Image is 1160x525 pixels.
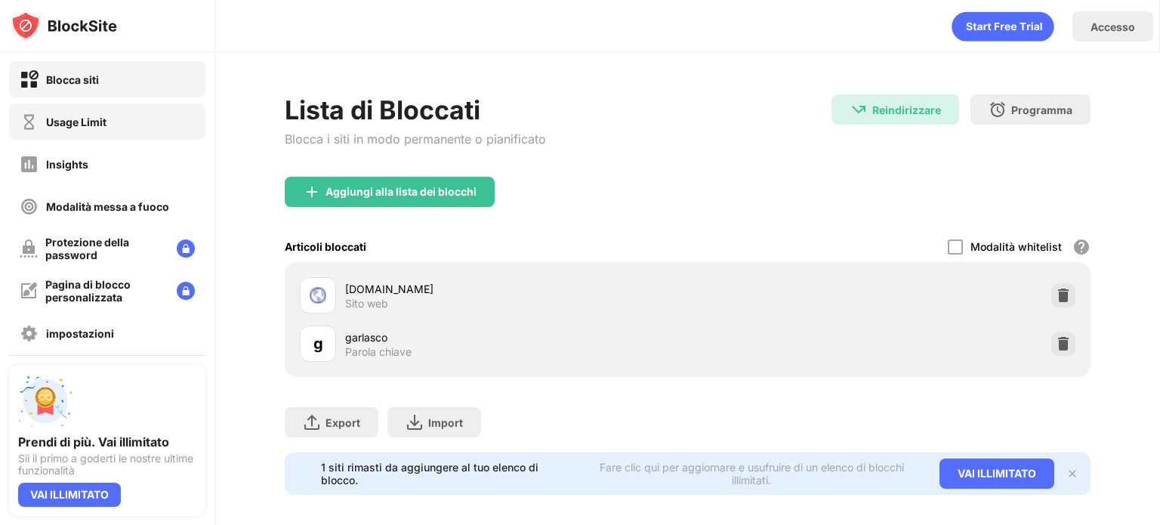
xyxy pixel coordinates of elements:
img: favicons [309,286,327,304]
div: VAI ILLIMITATO [18,483,121,507]
div: Modalità messa a fuoco [46,200,169,213]
div: impostazioni [46,327,114,340]
img: password-protection-off.svg [20,239,38,258]
div: Export [325,416,360,429]
img: settings-off.svg [20,324,39,343]
div: Blocca i siti in modo permanente o pianificato [285,131,546,147]
div: Usage Limit [46,116,106,128]
img: x-button.svg [1066,468,1078,480]
img: lock-menu.svg [177,282,195,300]
div: Protezione della password [45,236,165,261]
img: time-usage-off.svg [20,113,39,131]
div: g [313,332,323,355]
div: Articoli bloccati [285,240,366,253]
div: Accesso [1091,20,1135,33]
img: insights-off.svg [20,155,39,174]
div: Sii il primo a goderti le nostre ultime funzionalità [18,452,196,477]
div: Prendi di più. Vai illimitato [18,434,196,449]
div: animation [952,11,1054,42]
img: lock-menu.svg [177,239,195,258]
img: customize-block-page-off.svg [20,282,38,300]
div: Aggiungi alla lista dei blocchi [325,186,477,198]
div: garlasco [345,329,687,345]
img: block-on.svg [20,70,39,89]
img: push-unlimited.svg [18,374,72,428]
div: [DOMAIN_NAME] [345,281,687,297]
div: Modalità whitelist [970,240,1062,253]
div: Pagina di blocco personalizzata [45,278,165,304]
div: Import [428,416,463,429]
div: Sito web [345,297,388,310]
div: Insights [46,158,88,171]
div: Reindirizzare [872,103,941,116]
img: focus-off.svg [20,197,39,216]
div: Lista di Bloccati [285,94,546,125]
div: Blocca siti [46,73,99,86]
img: logo-blocksite.svg [11,11,117,41]
div: Parola chiave [345,345,412,359]
div: Fare clic qui per aggiornare e usufruire di un elenco di blocchi illimitati. [582,461,921,486]
div: VAI ILLIMITATO [939,459,1054,489]
div: Programma [1011,103,1072,116]
div: 1 siti rimasti da aggiungere al tuo elenco di blocco. [321,461,573,486]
